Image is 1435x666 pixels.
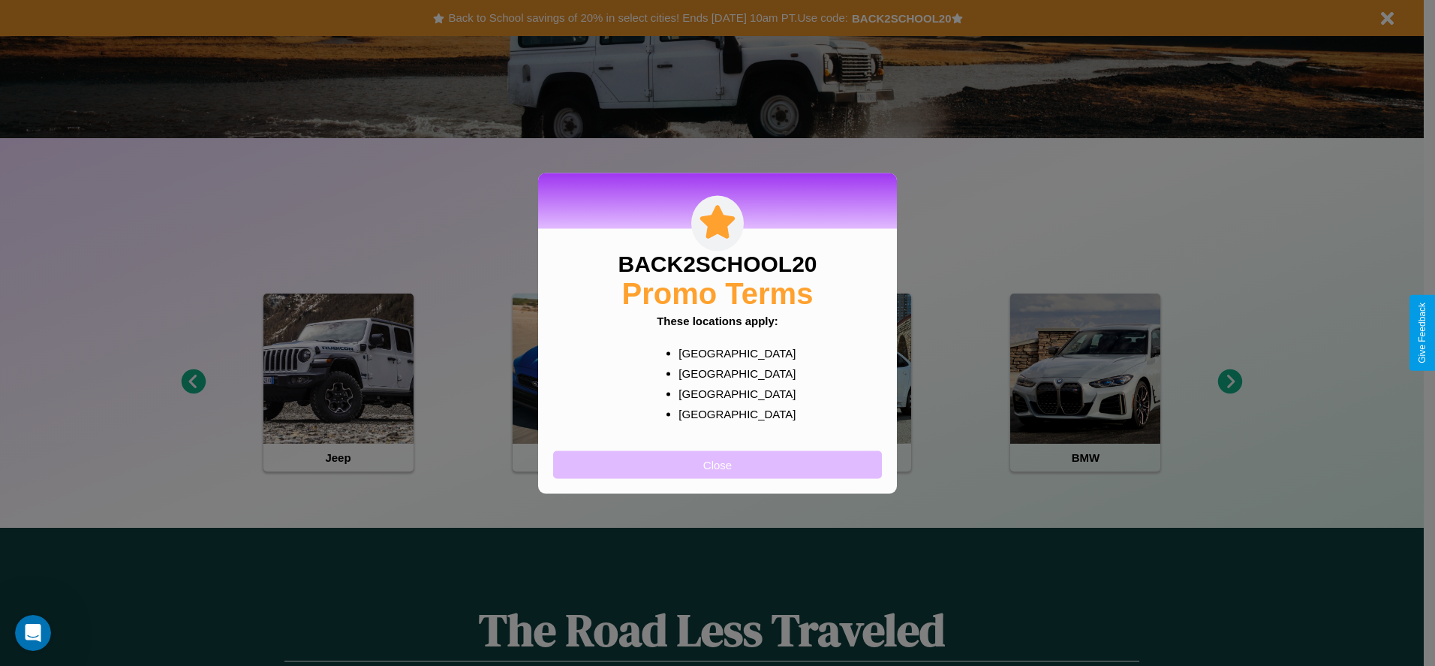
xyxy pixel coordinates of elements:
[622,276,814,310] h2: Promo Terms
[1417,303,1427,363] div: Give Feedback
[553,451,882,478] button: Close
[678,363,786,383] p: [GEOGRAPHIC_DATA]
[15,615,51,651] iframe: Intercom live chat
[678,403,786,423] p: [GEOGRAPHIC_DATA]
[618,251,817,276] h3: BACK2SCHOOL20
[678,342,786,363] p: [GEOGRAPHIC_DATA]
[657,314,778,327] b: These locations apply:
[678,383,786,403] p: [GEOGRAPHIC_DATA]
